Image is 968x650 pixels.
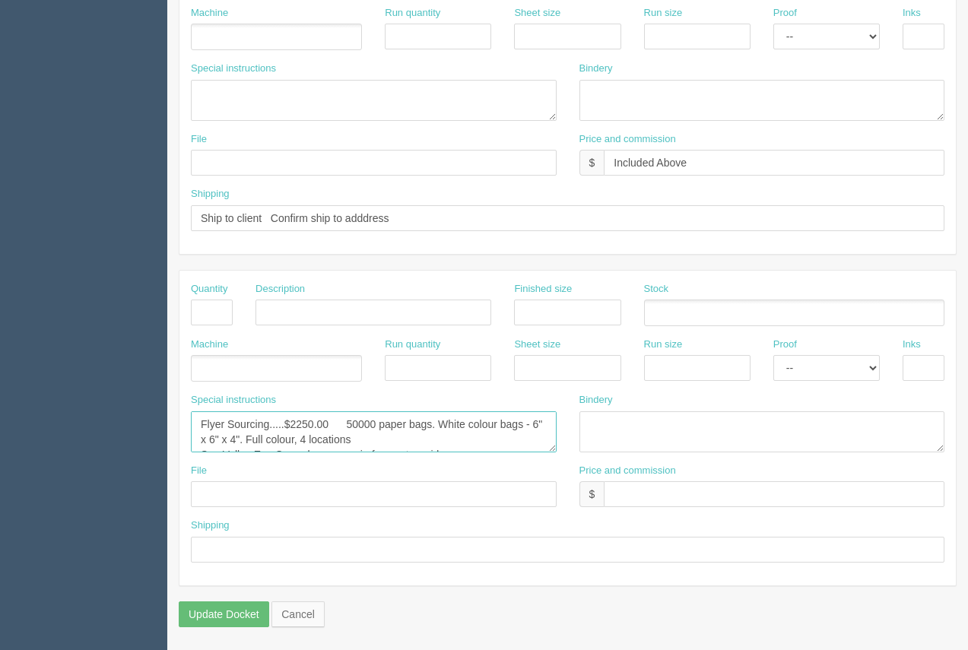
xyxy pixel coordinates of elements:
label: Special instructions [191,393,276,407]
label: Sheet size [514,338,560,352]
label: Price and commission [579,464,676,478]
label: Price and commission [579,132,676,147]
label: Inks [903,6,921,21]
label: Machine [191,6,228,21]
label: Run quantity [385,338,440,352]
textarea: Flyer Sourcing.....$2250.00 50000 paper bags. White colour bags - 6" x 6" x 4". Full colour, 4 lo... [191,411,557,452]
label: Description [255,282,305,296]
label: Inks [903,338,921,352]
label: Run size [644,6,683,21]
div: $ [579,150,605,176]
label: File [191,464,207,478]
div: $ [579,481,605,507]
input: Update Docket [179,601,269,627]
label: Proof [773,6,797,21]
label: Special instructions [191,62,276,76]
label: Machine [191,338,228,352]
label: File [191,132,207,147]
label: Finished size [514,282,572,296]
label: Stock [644,282,669,296]
span: translation missing: en.helpers.links.cancel [281,608,315,620]
label: Bindery [579,393,613,407]
label: Run size [644,338,683,352]
label: Run quantity [385,6,440,21]
label: Sheet size [514,6,560,21]
label: Bindery [579,62,613,76]
a: Cancel [271,601,325,627]
label: Proof [773,338,797,352]
label: Quantity [191,282,227,296]
label: Shipping [191,187,230,201]
label: Shipping [191,518,230,533]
